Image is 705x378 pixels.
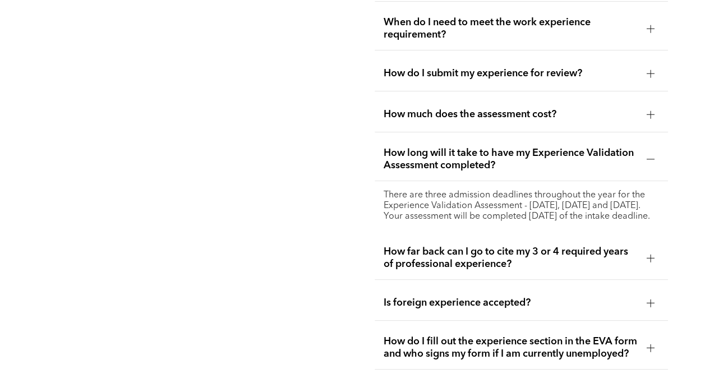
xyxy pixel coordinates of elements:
[384,16,638,41] span: When do I need to meet the work experience requirement?
[384,190,659,222] p: There are three admission deadlines throughout the year for the Experience Validation Assessment ...
[384,147,638,172] span: How long will it take to have my Experience Validation Assessment completed?
[384,297,638,309] span: Is foreign experience accepted?
[384,335,638,360] span: How do I fill out the experience section in the EVA form and who signs my form if I am currently ...
[384,108,638,121] span: How much does the assessment cost?
[384,67,638,80] span: How do I submit my experience for review?
[384,246,638,270] span: How far back can I go to cite my 3 or 4 required years of professional experience?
